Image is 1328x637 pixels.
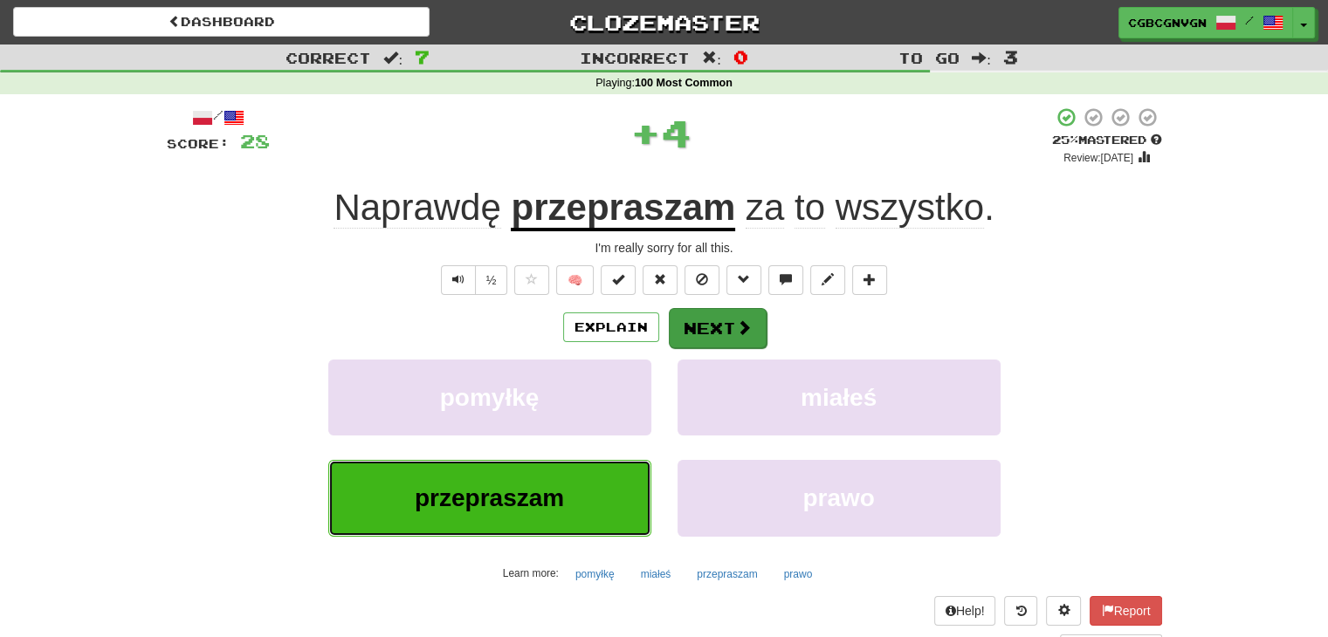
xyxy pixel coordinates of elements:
u: przepraszam [511,187,735,231]
span: za [746,187,784,229]
span: Score: [167,136,230,151]
span: Naprawdę [334,187,500,229]
span: : [972,51,991,65]
div: Text-to-speech controls [437,265,508,295]
strong: 100 Most Common [635,77,733,89]
a: Dashboard [13,7,430,37]
button: Play sentence audio (ctl+space) [441,265,476,295]
span: 0 [733,46,748,67]
button: Explain [563,312,659,342]
button: Help! [934,596,996,626]
span: : [702,51,721,65]
span: . [735,187,994,229]
span: + [630,106,661,159]
span: 7 [415,46,430,67]
small: Review: [DATE] [1063,152,1133,164]
div: I'm really sorry for all this. [167,239,1162,257]
span: / [1245,14,1254,26]
button: ½ [475,265,508,295]
button: pomyłkę [566,561,624,587]
button: Edit sentence (alt+d) [810,265,845,295]
span: cgbcgnvgn [1128,15,1207,31]
a: cgbcgnvgn / [1118,7,1293,38]
span: 28 [240,130,270,152]
button: Ignore sentence (alt+i) [685,265,719,295]
div: / [167,106,270,128]
span: to [795,187,825,229]
button: Next [669,308,767,348]
button: miałeś [678,360,1001,435]
span: prawo [802,484,874,511]
button: przepraszam [687,561,767,587]
span: 3 [1003,46,1018,67]
button: Add to collection (alt+a) [852,265,887,295]
button: Round history (alt+y) [1004,596,1037,626]
button: Set this sentence to 100% Mastered (alt+m) [601,265,636,295]
span: 4 [661,111,692,154]
button: Grammar (alt+g) [726,265,761,295]
button: miałeś [631,561,681,587]
button: Favorite sentence (alt+f) [514,265,549,295]
span: wszystko [836,187,984,229]
button: pomyłkę [328,360,651,435]
span: przepraszam [415,484,564,511]
button: przepraszam [328,460,651,536]
button: prawo [774,561,822,587]
small: Learn more: [503,567,559,579]
button: prawo [678,460,1001,536]
span: : [383,51,403,65]
span: Incorrect [580,49,690,66]
span: pomyłkę [440,384,540,411]
button: Report [1090,596,1161,626]
span: 25 % [1052,133,1078,147]
span: To go [898,49,960,66]
button: Reset to 0% Mastered (alt+r) [643,265,678,295]
span: miałeś [801,384,877,411]
div: Mastered [1052,133,1162,148]
button: Discuss sentence (alt+u) [768,265,803,295]
a: Clozemaster [456,7,872,38]
button: 🧠 [556,265,594,295]
span: Correct [286,49,371,66]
